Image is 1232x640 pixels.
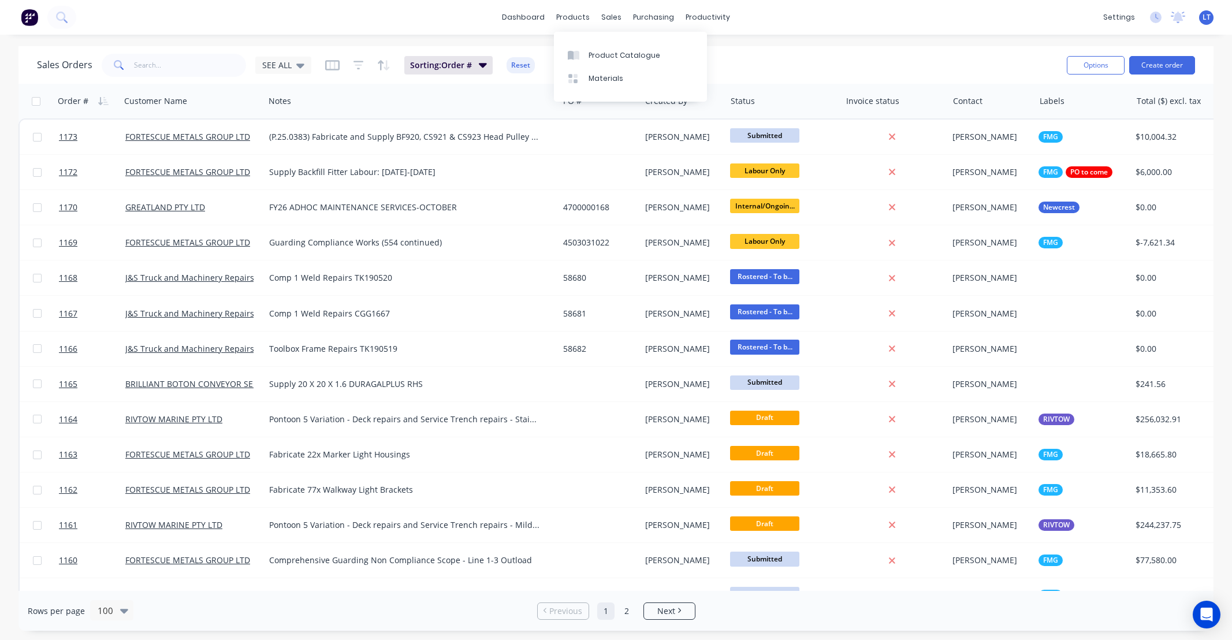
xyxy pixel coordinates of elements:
[59,237,77,248] span: 1169
[59,519,77,531] span: 1161
[952,519,1026,531] div: [PERSON_NAME]
[645,166,717,178] div: [PERSON_NAME]
[125,414,222,425] a: RIVTOW MARINE PTY LTD
[59,402,125,437] a: 1164
[730,340,799,354] span: Rostered - To b...
[644,605,695,617] a: Next page
[124,95,187,107] div: Customer Name
[730,375,799,390] span: Submitted
[125,272,254,283] a: J&S Truck and Machinery Repairs
[952,555,1026,566] div: [PERSON_NAME]
[125,343,254,354] a: J&S Truck and Machinery Repairs
[269,202,539,213] div: FY26 ADHOC MAINTENANCE SERVICES-OCTOBER
[59,508,125,542] a: 1161
[589,73,623,84] div: Materials
[125,202,205,213] a: GREATLAND PTY LTD
[507,57,535,73] button: Reset
[589,50,660,61] div: Product Catalogue
[731,95,755,107] div: Status
[952,308,1026,319] div: [PERSON_NAME]
[730,446,799,460] span: Draft
[730,128,799,143] span: Submitted
[59,225,125,260] a: 1169
[269,519,539,531] div: Pontoon 5 Variation - Deck repairs and Service Trench repairs - Mild steel
[645,414,717,425] div: [PERSON_NAME]
[125,308,254,319] a: J&S Truck and Machinery Repairs
[59,590,77,601] span: 1159
[269,131,539,143] div: (P.25.0383) Fabricate and Supply BF920, CS921 & CS923 Head Pulley Access Hatch
[269,272,539,284] div: Comp 1 Weld Repairs TK190520
[269,414,539,425] div: Pontoon 5 Variation - Deck repairs and Service Trench repairs - Stainless steel
[1043,590,1058,601] span: FMG
[59,155,125,189] a: 1172
[645,308,717,319] div: [PERSON_NAME]
[952,484,1026,496] div: [PERSON_NAME]
[59,343,77,355] span: 1166
[730,163,799,178] span: Labour Only
[59,332,125,366] a: 1166
[645,484,717,496] div: [PERSON_NAME]
[59,166,77,178] span: 1172
[563,237,632,248] div: 4503031022
[1040,95,1064,107] div: Labels
[952,449,1026,460] div: [PERSON_NAME]
[730,234,799,248] span: Labour Only
[125,166,250,177] a: FORTESCUE METALS GROUP LTD
[627,9,680,26] div: purchasing
[59,261,125,295] a: 1168
[1203,12,1211,23] span: LT
[1043,414,1070,425] span: RIVTOW
[1043,166,1058,178] span: FMG
[125,519,222,530] a: RIVTOW MARINE PTY LTD
[59,202,77,213] span: 1170
[550,9,595,26] div: products
[1043,449,1058,460] span: FMG
[680,9,736,26] div: productivity
[597,602,615,620] a: Page 1 is your current page
[262,59,292,71] span: SEE ALL
[1137,95,1201,107] div: Total ($) excl. tax
[269,449,539,460] div: Fabricate 22x Marker Light Housings
[533,602,700,620] ul: Pagination
[125,484,250,495] a: FORTESCUE METALS GROUP LTD
[1043,237,1058,248] span: FMG
[269,95,291,107] div: Notes
[554,43,707,66] a: Product Catalogue
[59,308,77,319] span: 1167
[125,237,250,248] a: FORTESCUE METALS GROUP LTD
[59,296,125,331] a: 1167
[1039,202,1080,213] button: Newcrest
[1039,237,1063,248] button: FMG
[404,56,493,75] button: Sorting:Order #
[59,190,125,225] a: 1170
[645,519,717,531] div: [PERSON_NAME]
[645,378,717,390] div: [PERSON_NAME]
[1039,449,1063,460] button: FMG
[952,378,1026,390] div: [PERSON_NAME]
[953,95,982,107] div: Contact
[410,59,472,71] span: Sorting: Order #
[125,131,250,142] a: FORTESCUE METALS GROUP LTD
[1067,56,1125,75] button: Options
[59,120,125,154] a: 1173
[59,378,77,390] span: 1165
[952,166,1026,178] div: [PERSON_NAME]
[1070,166,1108,178] span: PO to come
[645,343,717,355] div: [PERSON_NAME]
[59,578,125,613] a: 1159
[554,67,707,90] a: Materials
[59,543,125,578] a: 1160
[952,590,1026,601] div: [PERSON_NAME]
[269,378,539,390] div: Supply 20 X 20 X 1.6 DURAGALPLUS RHS
[59,367,125,401] a: 1165
[1039,555,1063,566] button: FMG
[730,199,799,213] span: Internal/Ongoin...
[952,202,1026,213] div: [PERSON_NAME]
[1039,519,1074,531] button: RIVTOW
[59,472,125,507] a: 1162
[730,587,799,601] span: Submitted
[269,343,539,355] div: Toolbox Frame Repairs TK190519
[952,414,1026,425] div: [PERSON_NAME]
[645,449,717,460] div: [PERSON_NAME]
[730,304,799,319] span: Rostered - To b...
